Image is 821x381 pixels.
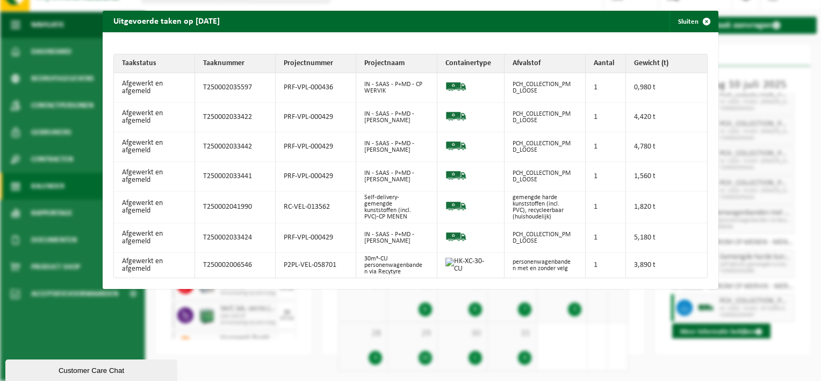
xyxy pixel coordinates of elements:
td: T250002035597 [195,73,276,103]
th: Gewicht (t) [626,54,707,73]
td: Afgewerkt en afgemeld [114,103,195,132]
td: Self-delivery-gemengde kunststoffen (incl. PVC)-CP MENEN [356,192,437,223]
td: personenwagenbanden met en zonder velg [505,253,586,278]
td: 0,980 t [626,73,707,103]
td: 30m³-CU personenwagenbanden via Recytyre [356,253,437,278]
img: BL-SO-LV [445,195,467,217]
td: 4,780 t [626,132,707,162]
th: Afvalstof [505,54,586,73]
td: T250002033442 [195,132,276,162]
td: 1,820 t [626,192,707,223]
td: PCH_COLLECTION_PMD_LOOSE [505,223,586,253]
img: BL-SO-LV [445,76,467,97]
td: RC-VEL-013562 [276,192,356,223]
td: 1 [586,162,626,192]
td: IN - SAAS - P+MD - [PERSON_NAME] [356,223,437,253]
td: PRF-VPL-000429 [276,103,356,132]
td: PRF-VPL-000436 [276,73,356,103]
td: T250002006546 [195,253,276,278]
td: PRF-VPL-000429 [276,223,356,253]
td: IN - SAAS - P+MD - [PERSON_NAME] [356,103,437,132]
td: 1 [586,253,626,278]
td: Afgewerkt en afgemeld [114,223,195,253]
td: 1 [586,73,626,103]
td: PRF-VPL-000429 [276,162,356,192]
td: Afgewerkt en afgemeld [114,253,195,278]
th: Projectnaam [356,54,437,73]
td: T250002033422 [195,103,276,132]
th: Containertype [437,54,505,73]
img: BL-SO-LV [445,226,467,248]
td: IN - SAAS - P+MD - [PERSON_NAME] [356,132,437,162]
td: 1 [586,103,626,132]
img: BL-SO-LV [445,105,467,127]
td: PCH_COLLECTION_PMD_LOOSE [505,132,586,162]
iframe: chat widget [5,357,179,381]
td: 1 [586,192,626,223]
td: 1 [586,223,626,253]
th: Aantal [586,54,626,73]
td: 1 [586,132,626,162]
td: PCH_COLLECTION_PMD_LOOSE [505,162,586,192]
td: 5,180 t [626,223,707,253]
td: Afgewerkt en afgemeld [114,73,195,103]
td: T250002033441 [195,162,276,192]
td: 3,890 t [626,253,707,278]
td: T250002041990 [195,192,276,223]
td: Afgewerkt en afgemeld [114,132,195,162]
td: Afgewerkt en afgemeld [114,192,195,223]
td: gemengde harde kunststoffen (incl. PVC), recycleerbaar (huishoudelijk) [505,192,586,223]
th: Taakstatus [114,54,195,73]
td: P2PL-VEL-058701 [276,253,356,278]
th: Taaknummer [195,54,276,73]
th: Projectnummer [276,54,356,73]
td: PCH_COLLECTION_PMD_LOOSE [505,73,586,103]
td: PRF-VPL-000429 [276,132,356,162]
td: IN - SAAS - P+MD - CP WERVIK [356,73,437,103]
button: Sluiten [669,11,717,32]
img: BL-SO-LV [445,165,467,186]
img: BL-SO-LV [445,135,467,157]
h2: Uitgevoerde taken op [DATE] [103,11,231,31]
td: 1,560 t [626,162,707,192]
td: 4,420 t [626,103,707,132]
img: HK-XC-30-CU [445,258,491,273]
td: IN - SAAS - P+MD - [PERSON_NAME] [356,162,437,192]
td: PCH_COLLECTION_PMD_LOOSE [505,103,586,132]
td: Afgewerkt en afgemeld [114,162,195,192]
td: T250002033424 [195,223,276,253]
